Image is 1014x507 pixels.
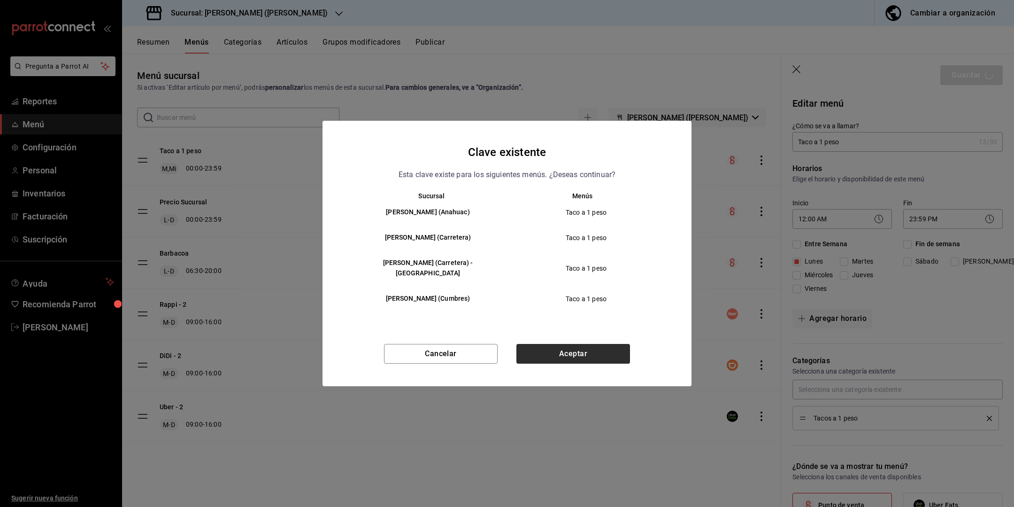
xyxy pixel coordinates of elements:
[515,233,657,242] span: Taco a 1 peso
[515,294,657,304] span: Taco a 1 peso
[516,344,630,364] button: Aceptar
[356,207,499,218] h6: [PERSON_NAME] (Anahuac)
[507,192,673,200] th: Menús
[468,143,546,161] h4: Clave existente
[356,233,499,243] h6: [PERSON_NAME] (Carretera)
[356,294,499,304] h6: [PERSON_NAME] (Cumbres)
[341,192,507,200] th: Sucursal
[515,208,657,217] span: Taco a 1 peso
[399,169,615,181] p: Esta clave existe para los siguientes menús. ¿Deseas continuar?
[384,344,498,364] button: Cancelar
[515,264,657,273] span: Taco a 1 peso
[356,258,499,279] h6: [PERSON_NAME] (Carretera) - [GEOGRAPHIC_DATA]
